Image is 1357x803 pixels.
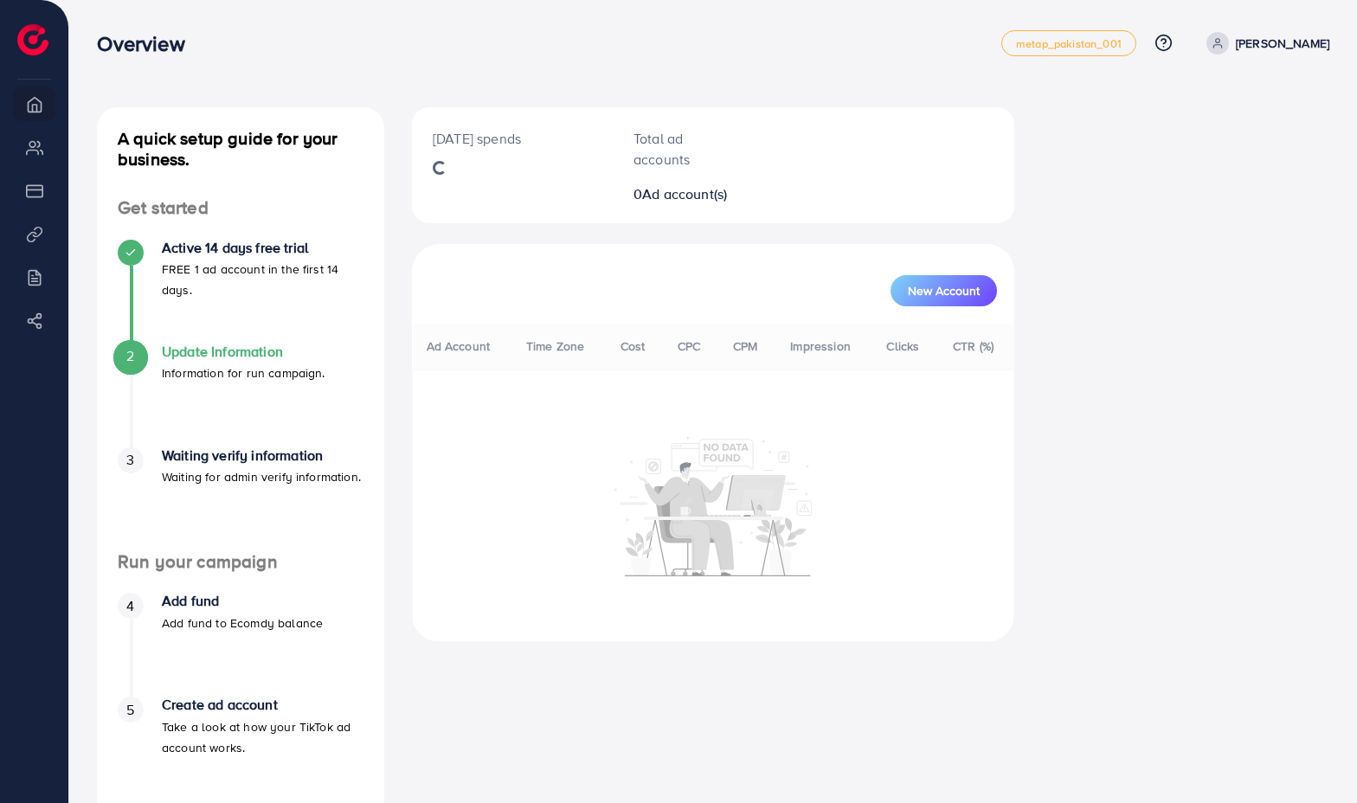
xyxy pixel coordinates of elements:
[97,697,384,800] li: Create ad account
[126,346,134,366] span: 2
[97,128,384,170] h4: A quick setup guide for your business.
[642,184,727,203] span: Ad account(s)
[1001,30,1136,56] a: metap_pakistan_001
[162,259,363,300] p: FREE 1 ad account in the first 14 days.
[162,716,363,758] p: Take a look at how your TikTok ad account works.
[97,240,384,344] li: Active 14 days free trial
[162,363,325,383] p: Information for run campaign.
[97,31,198,56] h3: Overview
[97,593,384,697] li: Add fund
[162,593,323,609] h4: Add fund
[633,128,743,170] p: Total ad accounts
[97,551,384,573] h4: Run your campaign
[162,344,325,360] h4: Update Information
[162,447,361,464] h4: Waiting verify information
[433,128,592,149] p: [DATE] spends
[1236,33,1329,54] p: [PERSON_NAME]
[162,240,363,256] h4: Active 14 days free trial
[162,697,363,713] h4: Create ad account
[97,447,384,551] li: Waiting verify information
[126,450,134,470] span: 3
[1199,32,1329,55] a: [PERSON_NAME]
[97,344,384,447] li: Update Information
[126,700,134,720] span: 5
[162,466,361,487] p: Waiting for admin verify information.
[126,596,134,616] span: 4
[97,197,384,219] h4: Get started
[891,275,997,306] button: New Account
[1016,38,1122,49] span: metap_pakistan_001
[162,613,323,633] p: Add fund to Ecomdy balance
[17,24,48,55] img: logo
[633,186,743,202] h2: 0
[908,285,980,297] span: New Account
